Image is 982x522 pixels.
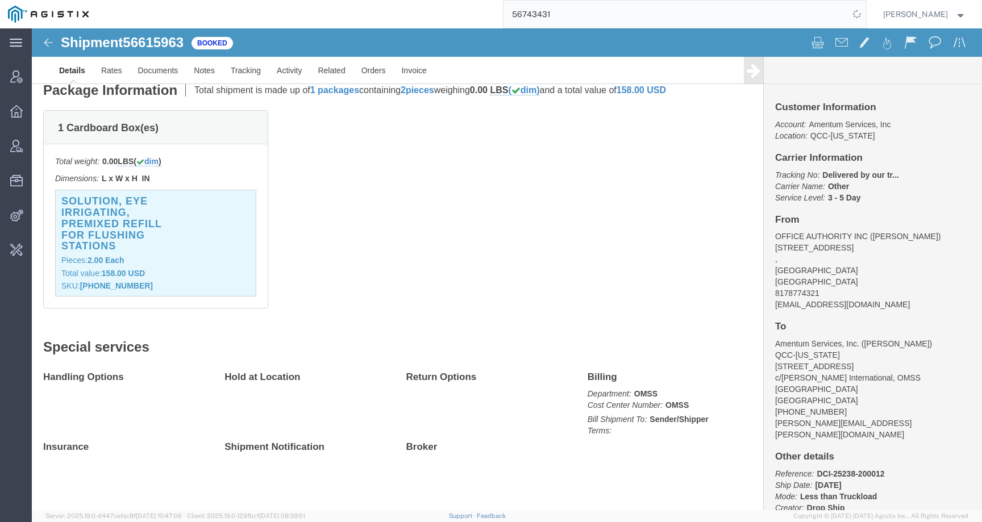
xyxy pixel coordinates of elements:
[883,7,967,21] button: [PERSON_NAME]
[45,512,182,519] span: Server: 2025.19.0-d447cefac8f
[259,512,305,519] span: [DATE] 09:39:01
[187,512,305,519] span: Client: 2025.19.0-129fbcf
[504,1,849,28] input: Search for shipment number, reference number
[136,512,182,519] span: [DATE] 10:47:06
[883,8,948,20] span: Kate Petrenko
[8,6,89,23] img: logo
[793,511,968,521] span: Copyright © [DATE]-[DATE] Agistix Inc., All Rights Reserved
[449,512,477,519] a: Support
[477,512,506,519] a: Feedback
[32,28,982,510] iframe: FS Legacy Container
